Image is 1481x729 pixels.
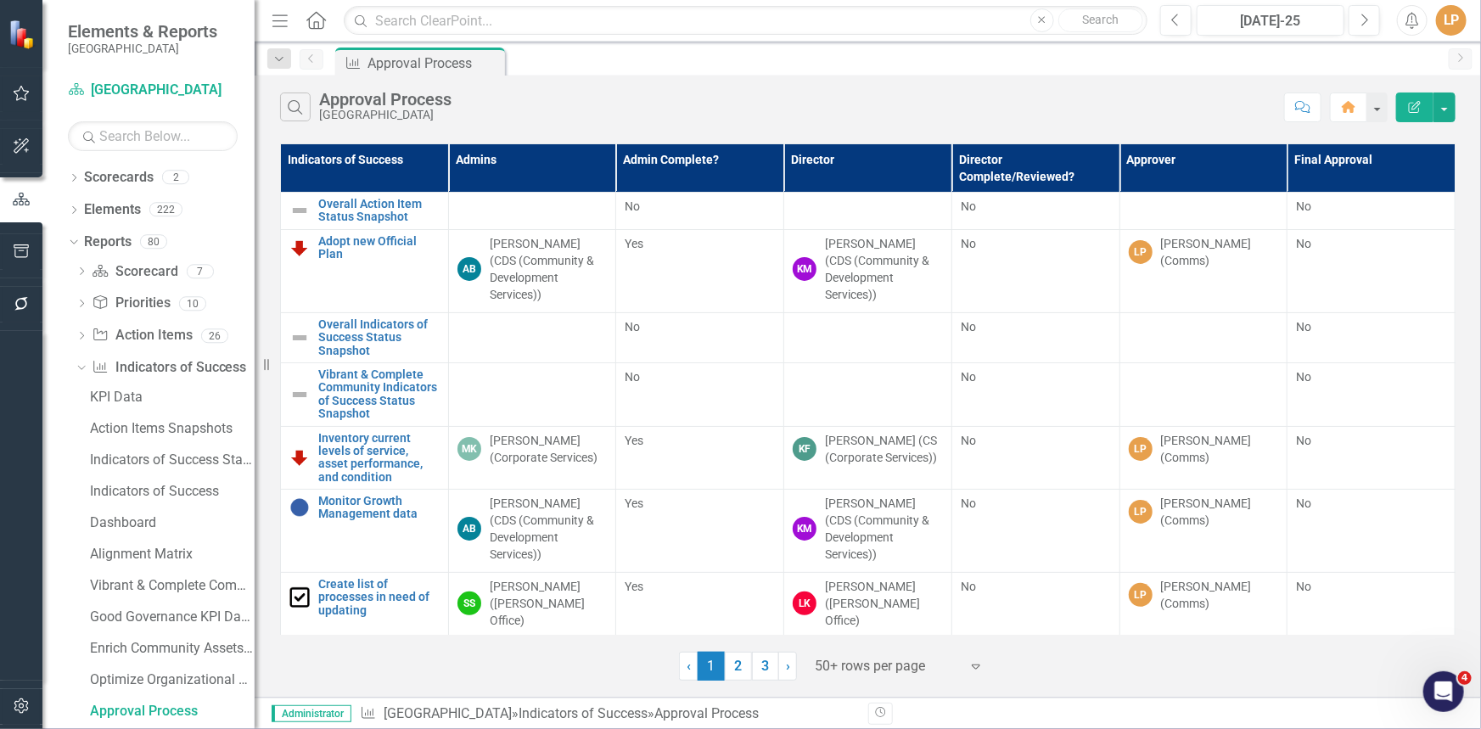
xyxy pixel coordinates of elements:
a: Dashboard [86,509,255,536]
td: Double-Click to Edit [784,490,952,573]
div: 2 [162,171,189,185]
div: LP [1129,240,1153,264]
div: [PERSON_NAME] (CDS (Community & Development Services)) [490,495,608,563]
button: Search [1058,8,1143,32]
td: Double-Click to Edit [616,573,784,639]
div: 10 [179,296,206,311]
a: Reports [84,233,132,252]
span: No [1296,496,1311,510]
div: KF [793,437,816,461]
div: KM [793,257,816,281]
div: Enrich Community Assets, Environment, & Infrastructure KPI Dashboard [90,641,255,656]
img: Not Defined [289,200,310,221]
td: Double-Click to Edit [1119,362,1287,426]
div: [GEOGRAPHIC_DATA] [319,109,452,121]
span: Yes [625,237,643,250]
div: [PERSON_NAME] (Comms) [1161,432,1279,466]
td: Double-Click to Edit Right Click for Context Menu [281,490,449,573]
a: Indicators of Success [92,358,246,378]
a: Indicators of Success [86,478,255,505]
div: 7 [187,264,214,278]
div: Approval Process [90,704,255,719]
div: LK [793,592,816,615]
td: Double-Click to Edit [951,573,1119,639]
span: Search [1082,13,1119,26]
td: Double-Click to Edit Right Click for Context Menu [281,426,449,490]
span: 1 [698,652,725,681]
td: Double-Click to Edit [951,193,1119,230]
div: Alignment Matrix [90,547,255,562]
td: Double-Click to Edit [448,490,616,573]
div: SS [457,592,481,615]
span: No [1296,370,1311,384]
td: Double-Click to Edit Right Click for Context Menu [281,312,449,362]
img: Not Started [289,497,310,518]
span: No [961,434,976,447]
span: Yes [625,434,643,447]
div: [PERSON_NAME] (Comms) [1161,578,1279,612]
td: Double-Click to Edit [1119,193,1287,230]
span: 4 [1458,671,1472,685]
span: › [786,658,790,674]
div: Dashboard [90,515,255,530]
a: Overall Indicators of Success Status Snapshot [318,318,440,357]
div: KM [793,517,816,541]
a: Inventory current levels of service, asset performance, and condition [318,432,440,485]
td: Double-Click to Edit Right Click for Context Menu [281,362,449,426]
div: LP [1129,583,1153,607]
td: Double-Click to Edit Right Click for Context Menu [281,573,449,639]
a: Scorecard [92,262,177,282]
input: Search Below... [68,121,238,151]
div: KPI Data [90,390,255,405]
input: Search ClearPoint... [344,6,1147,36]
a: 2 [725,652,752,681]
span: No [1296,580,1311,593]
a: Vibrant & Complete Community KPI Dashboard [86,572,255,599]
div: [PERSON_NAME] (CS (Corporate Services)) [825,432,943,466]
div: Approval Process [367,53,501,74]
div: Approval Process [654,705,759,721]
div: LP [1129,500,1153,524]
td: Double-Click to Edit [951,229,1119,312]
td: Double-Click to Edit [951,426,1119,490]
span: No [625,320,640,334]
td: Double-Click to Edit [616,193,784,230]
td: Double-Click to Edit [1119,573,1287,639]
a: Indicators of Success Status Snapshots [86,446,255,474]
a: Alignment Matrix [86,541,255,568]
td: Double-Click to Edit [784,362,952,426]
span: No [625,370,640,384]
td: Double-Click to Edit [784,193,952,230]
div: [PERSON_NAME] (CDS (Community & Development Services)) [825,235,943,303]
span: Yes [625,580,643,593]
td: Double-Click to Edit [616,490,784,573]
td: Double-Click to Edit [448,193,616,230]
td: Double-Click to Edit [616,362,784,426]
div: [PERSON_NAME] ([PERSON_NAME] Office) [490,578,608,629]
td: Double-Click to Edit [1119,229,1287,312]
td: Double-Click to Edit [1287,312,1456,362]
td: Double-Click to Edit [448,312,616,362]
a: Action Items [92,326,192,345]
td: Double-Click to Edit [784,573,952,639]
img: Not Defined [289,384,310,405]
div: Domain Overview [65,100,152,111]
a: Overall Action Item Status Snapshot [318,198,440,224]
a: Elements [84,200,141,220]
div: Good Governance KPI Dashboard [90,609,255,625]
div: v 4.0.25 [48,27,83,41]
td: Double-Click to Edit [1287,362,1456,426]
img: tab_keywords_by_traffic_grey.svg [169,98,182,112]
div: [PERSON_NAME] (CDS (Community & Development Services)) [490,235,608,303]
td: Double-Click to Edit [951,312,1119,362]
span: Administrator [272,705,351,722]
div: Vibrant & Complete Community KPI Dashboard [90,578,255,593]
a: Monitor Growth Management data [318,495,440,521]
div: [PERSON_NAME] ([PERSON_NAME] Office) [825,578,943,629]
a: Create list of processes in need of updating [318,578,440,617]
td: Double-Click to Edit Right Click for Context Menu [281,193,449,230]
a: [GEOGRAPHIC_DATA] [384,705,512,721]
td: Double-Click to Edit [784,229,952,312]
div: Optimize Organizational Excellence KPI Dashboard [90,672,255,687]
span: Yes [625,496,643,510]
